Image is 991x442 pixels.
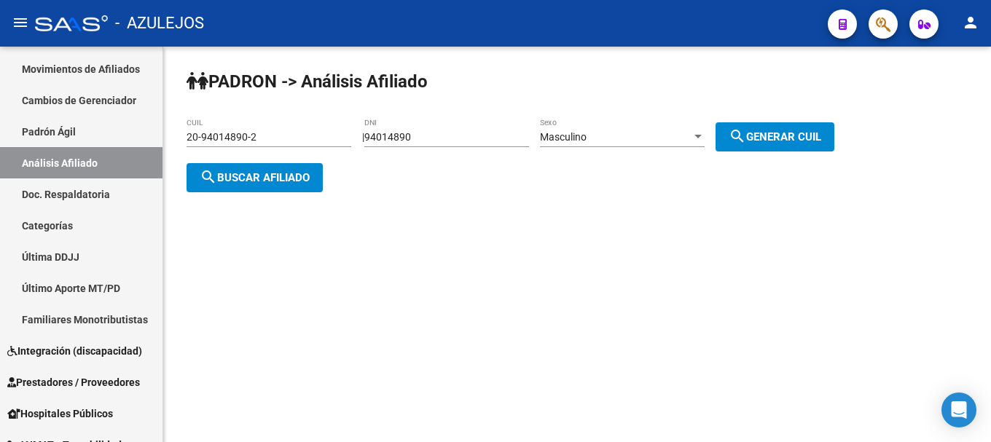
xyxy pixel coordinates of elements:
div: Open Intercom Messenger [941,392,976,427]
mat-icon: person [962,14,979,31]
span: Integración (discapacidad) [7,343,142,359]
button: Buscar afiliado [187,163,323,192]
span: Generar CUIL [729,130,821,143]
button: Generar CUIL [716,122,834,151]
mat-icon: search [729,127,746,145]
span: Hospitales Públicos [7,406,113,422]
mat-icon: search [200,168,217,186]
span: Prestadores / Proveedores [7,374,140,390]
mat-icon: menu [12,14,29,31]
strong: PADRON -> Análisis Afiliado [187,71,428,92]
span: - AZULEJOS [115,7,204,39]
span: Buscar afiliado [200,171,310,184]
div: | [362,131,845,143]
span: Masculino [540,131,587,143]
